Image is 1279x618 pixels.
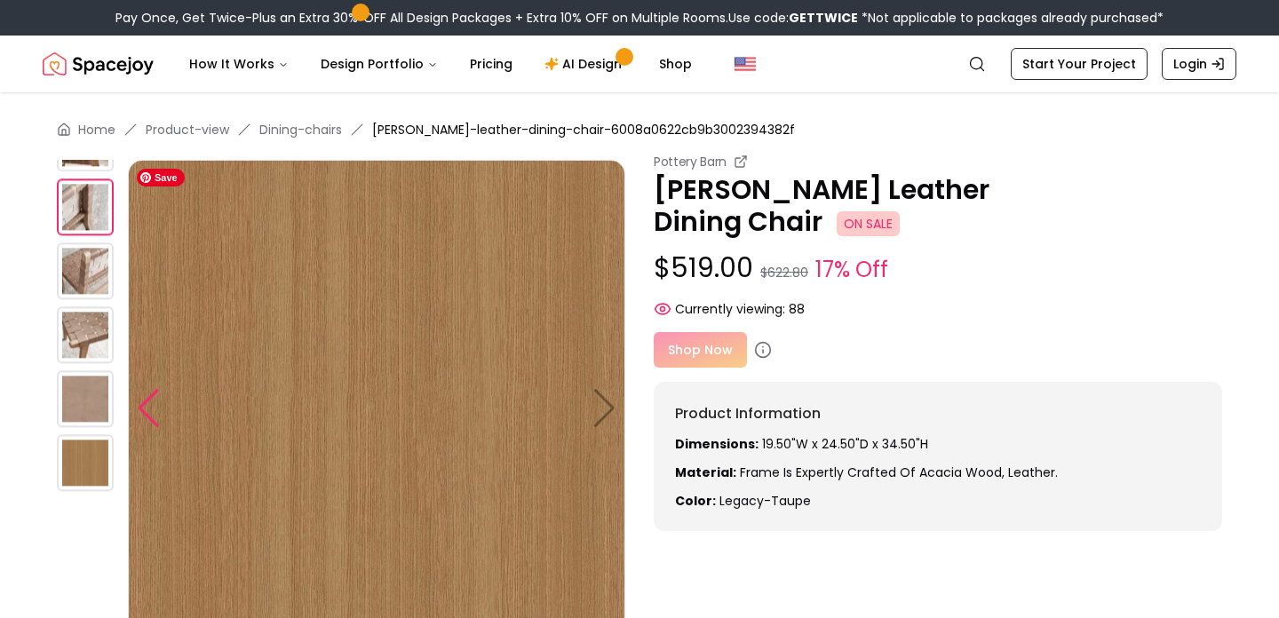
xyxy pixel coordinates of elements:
[306,46,452,82] button: Design Portfolio
[645,46,706,82] a: Shop
[43,46,154,82] a: Spacejoy
[789,300,805,318] span: 88
[146,121,229,139] a: Product-view
[1011,48,1148,80] a: Start Your Project
[858,9,1164,27] span: *Not applicable to packages already purchased*
[837,211,900,236] span: ON SALE
[259,121,342,139] a: Dining-chairs
[175,46,303,82] button: How It Works
[456,46,527,82] a: Pricing
[789,9,858,27] b: GETTWICE
[57,434,114,491] img: https://storage.googleapis.com/spacejoy-main/assets/6008a0622cb9b3002394382f/product_7_hmdce0dn9ff
[530,46,641,82] a: AI Design
[760,264,808,281] small: $622.80
[57,242,114,299] img: https://storage.googleapis.com/spacejoy-main/assets/6008a0622cb9b3002394382f/product_4_n72l0d07jomg
[675,435,1201,453] p: 19.50"W x 24.50"D x 34.50"H
[654,174,1222,238] p: [PERSON_NAME] Leather Dining Chair
[675,403,1201,424] h6: Product Information
[175,46,706,82] nav: Main
[57,370,114,427] img: https://storage.googleapis.com/spacejoy-main/assets/6008a0622cb9b3002394382f/product_6_7m5pio69d94f
[57,306,114,363] img: https://storage.googleapis.com/spacejoy-main/assets/6008a0622cb9b3002394382f/product_5_liplof8a08if
[1162,48,1236,80] a: Login
[728,9,858,27] span: Use code:
[740,463,1058,481] span: Frame is expertly crafted of acacia wood, leather.
[735,53,756,75] img: United States
[78,121,115,139] a: Home
[675,435,759,453] strong: Dimensions:
[57,115,114,171] img: https://storage.googleapis.com/spacejoy-main/assets/6008a0622cb9b3002394382f/product_2_4cnn1epfc8c8
[675,492,716,510] strong: Color:
[654,153,727,170] small: Pottery Barn
[57,121,1222,139] nav: breadcrumb
[137,169,185,186] span: Save
[675,300,785,318] span: Currently viewing:
[815,254,888,286] small: 17% Off
[115,9,1164,27] div: Pay Once, Get Twice-Plus an Extra 30% OFF All Design Packages + Extra 10% OFF on Multiple Rooms.
[372,121,795,139] span: [PERSON_NAME]-leather-dining-chair-6008a0622cb9b3002394382f
[57,178,114,235] img: https://storage.googleapis.com/spacejoy-main/assets/6008a0622cb9b3002394382f/product_3_f7cibfc1d9k
[675,463,736,481] strong: Material:
[719,492,811,510] span: legacy-taupe
[43,36,1236,92] nav: Global
[43,46,154,82] img: Spacejoy Logo
[654,252,1222,286] p: $519.00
